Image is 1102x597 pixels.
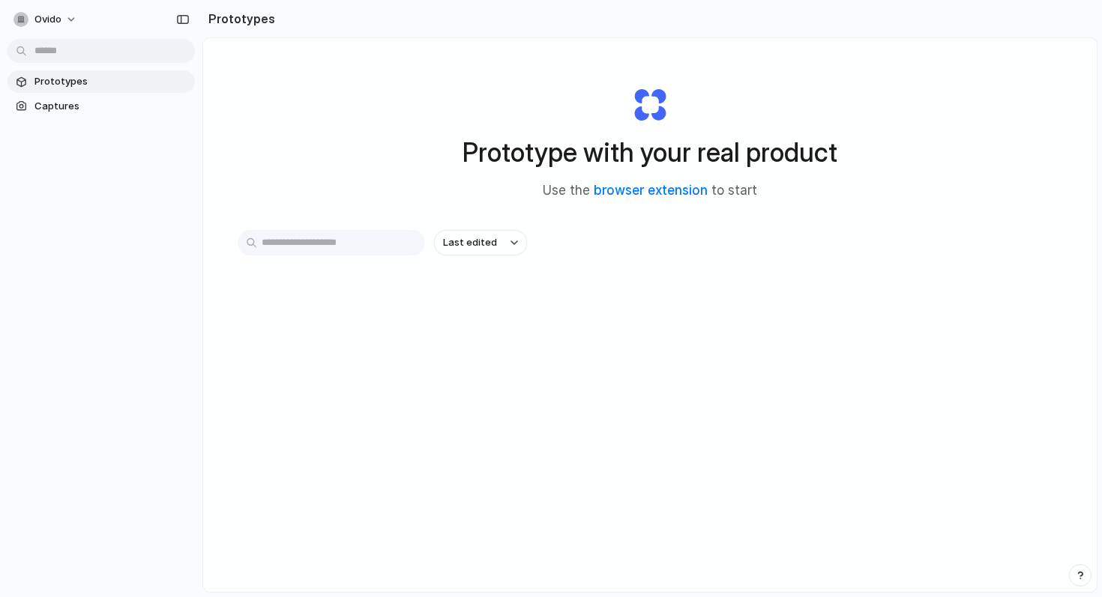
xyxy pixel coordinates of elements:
span: Use the to start [543,181,757,201]
span: Last edited [443,235,497,250]
span: Ovido [34,12,61,27]
button: Ovido [7,7,85,31]
h1: Prototype with your real product [463,133,837,172]
button: Last edited [434,230,527,255]
span: Prototypes [34,74,189,89]
span: Captures [34,99,189,114]
a: Prototypes [7,70,195,93]
h2: Prototypes [202,10,275,28]
a: Captures [7,95,195,118]
a: browser extension [594,183,708,198]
